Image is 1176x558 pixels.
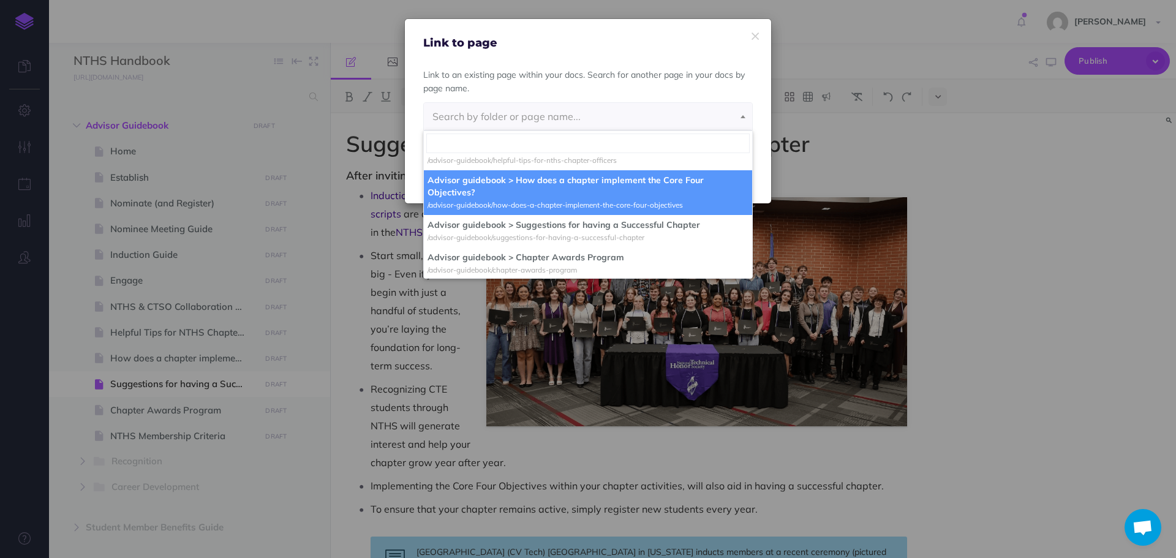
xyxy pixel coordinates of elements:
[1125,509,1161,546] a: Open chat
[432,110,581,123] span: Search by folder or page name...
[428,219,700,230] strong: Advisor guidebook > Suggestions for having a Successful Chapter
[428,233,644,242] small: /advisor-guidebook/suggestions-for-having-a-successful-chapter
[428,200,683,209] small: /advisor-guidebook/how-does-a-chapter-implement-the-core-four-objectives
[428,265,577,274] small: /advisor-guidebook/chapter-awards-program
[428,252,624,263] strong: Advisor guidebook > Chapter Awards Program
[423,68,753,96] p: Link to an existing page within your docs. Search for another page in your docs by page name.
[423,37,753,50] h4: Link to page
[428,175,704,198] strong: Advisor guidebook > How does a chapter implement the Core Four Objectives?
[428,156,617,165] small: /advisor-guidebook/helpful-tips-for-nths-chapter-officers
